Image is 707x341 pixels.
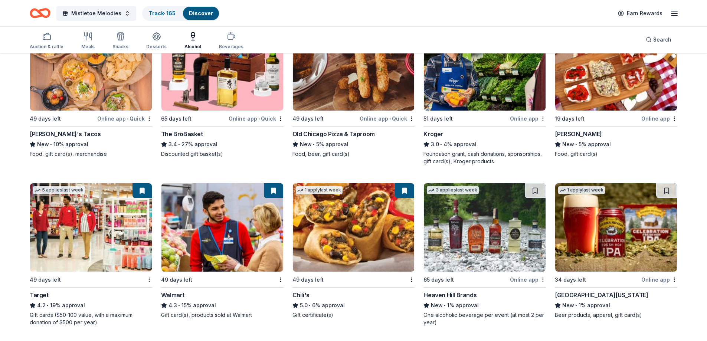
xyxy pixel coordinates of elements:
div: 1 apply last week [558,186,605,194]
a: Image for Grimaldi's19 days leftOnline app[PERSON_NAME]New•5% approvalFood, gift card(s) [555,22,677,158]
a: Image for Walmart49 days leftWalmart4.3•15% approvalGift card(s), products sold at Walmart [161,183,284,319]
span: New [562,140,574,149]
button: Auction & raffle [30,29,63,53]
div: Snacks [112,44,128,50]
div: 1% approval [555,301,677,310]
div: 49 days left [292,275,324,284]
div: 49 days left [292,114,324,123]
span: • [258,116,260,122]
div: 49 days left [161,275,192,284]
div: The BroBasket [161,129,203,138]
div: 65 days left [161,114,192,123]
img: Image for Grimaldi's [555,22,677,111]
a: Image for Target5 applieslast week49 days leftTarget4.2•19% approvalGift cards ($50-100 value, wi... [30,183,152,326]
div: 34 days left [555,275,586,284]
div: Desserts [146,44,167,50]
img: Image for Torchy's Tacos [30,22,152,111]
div: Food, gift card(s), merchandise [30,150,152,158]
button: Meals [81,29,95,53]
span: • [50,141,52,147]
div: Target [30,291,49,299]
span: New [431,301,443,310]
div: [PERSON_NAME] [555,129,602,138]
a: Track· 165 [149,10,176,16]
span: • [309,302,311,308]
div: 5% approval [292,140,415,149]
button: Alcohol [184,29,201,53]
span: • [47,302,49,308]
div: Beer products, apparel, gift card(s) [555,311,677,319]
div: Meals [81,44,95,50]
a: Image for Old Chicago Pizza & Taproom1 applylast week49 days leftOnline app•QuickOld Chicago Pizz... [292,22,415,158]
div: Food, beer, gift card(s) [292,150,415,158]
div: Online app Quick [229,114,284,123]
span: Mistletoe Melodies [71,9,121,18]
a: Image for Torchy's Tacos2 applieslast week49 days leftOnline app•Quick[PERSON_NAME]'s TacosNew•10... [30,22,152,158]
div: Walmart [161,291,184,299]
div: 49 days left [30,275,61,284]
img: Image for Kroger [424,22,546,111]
div: 65 days left [423,275,454,284]
div: 1% approval [423,301,546,310]
div: 15% approval [161,301,284,310]
div: 6% approval [292,301,415,310]
a: Image for Kroger1 applylast week51 days leftOnline appKroger3.0•4% approvalFoundation grant, cash... [423,22,546,165]
div: Food, gift card(s) [555,150,677,158]
div: Online app [510,114,546,123]
span: • [576,302,577,308]
button: Snacks [112,29,128,53]
div: 3 applies last week [427,186,479,194]
span: • [389,116,391,122]
div: Discounted gift basket(s) [161,150,284,158]
button: Mistletoe Melodies [56,6,136,21]
a: Discover [189,10,213,16]
a: Earn Rewards [613,7,667,20]
div: Kroger [423,129,443,138]
span: 4.3 [168,301,177,310]
div: Heaven Hill Brands [423,291,477,299]
span: New [562,301,574,310]
div: 19% approval [30,301,152,310]
a: Image for Sierra Nevada1 applylast week34 days leftOnline app[GEOGRAPHIC_DATA][US_STATE]New•1% ap... [555,183,677,319]
img: Image for Old Chicago Pizza & Taproom [293,22,415,111]
img: Image for Sierra Nevada [555,183,677,272]
a: Image for Heaven Hill Brands3 applieslast week65 days leftOnline appHeaven Hill BrandsNew•1% appr... [423,183,546,326]
span: • [444,302,446,308]
img: Image for Heaven Hill Brands [424,183,546,272]
span: New [300,140,312,149]
span: Search [653,35,671,44]
div: Online app Quick [360,114,415,123]
div: Auction & raffle [30,44,63,50]
button: Track· 165Discover [142,6,220,21]
div: Old Chicago Pizza & Taproom [292,129,375,138]
span: 3.0 [431,140,439,149]
div: 27% approval [161,140,284,149]
div: Online app Quick [97,114,152,123]
button: Desserts [146,29,167,53]
span: New [37,140,49,149]
div: 5 applies last week [33,186,85,194]
div: Foundation grant, cash donations, sponsorships, gift card(s), Kroger products [423,150,546,165]
span: • [127,116,128,122]
div: Gift certificate(s) [292,311,415,319]
div: Gift card(s), products sold at Walmart [161,311,284,319]
button: Beverages [219,29,243,53]
div: 10% approval [30,140,152,149]
span: • [441,141,442,147]
img: Image for Walmart [161,183,283,272]
span: • [178,141,180,147]
div: Chili's [292,291,310,299]
a: Image for Chili's1 applylast week49 days leftChili's5.0•6% approvalGift certificate(s) [292,183,415,319]
div: Online app [510,275,546,284]
div: 51 days left [423,114,453,123]
button: Search [640,32,677,47]
span: 4.2 [37,301,46,310]
span: 3.4 [168,140,177,149]
span: • [178,302,180,308]
div: 1 apply last week [296,186,343,194]
span: 5.0 [300,301,308,310]
span: • [576,141,577,147]
img: Image for Chili's [293,183,415,272]
div: Online app [641,275,677,284]
div: Online app [641,114,677,123]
